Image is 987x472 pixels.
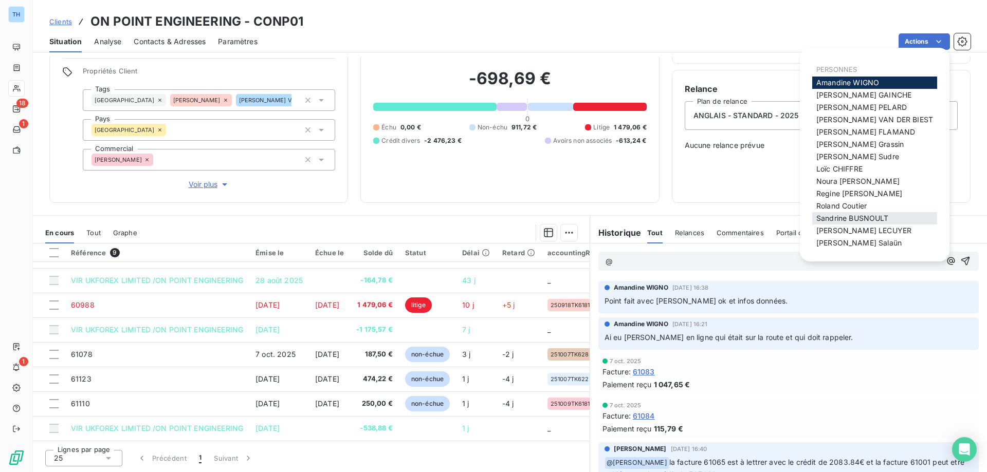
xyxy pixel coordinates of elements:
[502,350,514,358] span: -2 j
[381,136,420,145] span: Crédit divers
[373,68,646,99] h2: -698,69 €
[816,65,857,73] span: PERSONNES
[71,424,243,432] span: VIR UKFOREX LIMITED /ON POINT ENGINEERING
[90,12,303,31] h3: ON POINT ENGINEERING - CONP01
[83,67,335,81] span: Propriétés Client
[614,123,647,132] span: 1 479,06 €
[553,136,612,145] span: Avoirs non associés
[816,127,915,136] span: [PERSON_NAME] FLAMAND
[502,249,535,257] div: Retard
[356,300,393,310] span: 1 479,06 €
[315,300,339,309] span: [DATE]
[8,6,25,23] div: TH
[291,96,300,105] input: Ajouter une valeur
[199,453,202,463] span: 1
[525,115,529,123] span: 0
[131,447,193,469] button: Précédent
[54,453,63,463] span: 25
[153,155,161,164] input: Ajouter une valeur
[776,229,816,237] span: Portail client
[95,127,155,133] span: [GEOGRAPHIC_DATA]
[551,376,596,382] span: 251007TK62242AD
[551,401,596,407] span: 251009TK61815AW
[605,333,853,342] span: Ai eu [PERSON_NAME] en ligne qui était sur la route et qui doit rappeler.
[816,152,899,161] span: [PERSON_NAME] Sudre
[255,399,280,408] span: [DATE]
[616,136,646,145] span: -613,24 €
[405,347,450,362] span: non-échue
[685,83,958,95] h6: Relance
[255,276,303,285] span: 28 août 2025
[19,357,28,366] span: 1
[462,249,490,257] div: Délai
[614,444,667,454] span: [PERSON_NAME]
[315,350,339,358] span: [DATE]
[255,300,280,309] span: [DATE]
[134,36,206,47] span: Contacts & Adresses
[400,123,421,132] span: 0,00 €
[693,110,799,121] span: ANGLAIS - STANDARD - 2025
[218,36,258,47] span: Paramètres
[614,283,668,292] span: Amandine WIGNO
[672,285,709,291] span: [DATE] 16:38
[816,115,933,124] span: [PERSON_NAME] VAN DER BIEST
[83,179,335,190] button: Voir plus
[255,325,280,334] span: [DATE]
[356,275,393,286] span: -164,78 €
[606,257,613,266] span: @
[208,447,260,469] button: Suivant
[816,201,867,210] span: Roland Coutier
[816,214,889,222] span: Sandrine BUSNOULT
[173,97,221,103] span: [PERSON_NAME]
[816,238,902,247] span: [PERSON_NAME] Salaün
[816,177,900,185] span: Noura [PERSON_NAME]
[605,296,788,305] span: Point fait avec [PERSON_NAME] ok et infos données.
[381,123,396,132] span: Échu
[239,97,300,103] span: [PERSON_NAME] VDB
[49,17,72,26] span: Clients
[8,449,25,466] img: Logo LeanPay
[633,366,655,377] span: 61083
[356,325,393,335] span: -1 175,57 €
[356,349,393,360] span: 187,50 €
[71,374,92,383] span: 61123
[86,229,101,237] span: Tout
[71,325,243,334] span: VIR UKFOREX LIMITED /ON POINT ENGINEERING
[602,379,652,390] span: Paiement reçu
[315,399,339,408] span: [DATE]
[49,16,72,27] a: Clients
[675,229,704,237] span: Relances
[356,423,393,433] span: -538,88 €
[255,249,303,257] div: Émise le
[424,136,462,145] span: -2 476,23 €
[551,302,596,308] span: 250918TK61815AD
[547,276,551,285] span: _
[49,36,82,47] span: Situation
[593,123,610,132] span: Litige
[462,350,470,358] span: 3 j
[816,103,907,111] span: [PERSON_NAME] PELARD
[462,300,474,309] span: 10 j
[502,300,515,309] span: +5 j
[356,399,393,409] span: 250,00 €
[405,297,432,313] span: litige
[614,319,668,329] span: Amandine WIGNO
[685,140,958,150] span: Aucune relance prévue
[19,119,28,128] span: 1
[405,396,450,411] span: non-échue
[405,371,450,387] span: non-échue
[610,358,642,364] span: 7 oct. 2025
[605,457,669,469] span: @ [PERSON_NAME]
[816,90,911,99] span: [PERSON_NAME] GAINCHE
[899,33,950,50] button: Actions
[166,125,174,135] input: Ajouter une valeur
[315,249,344,257] div: Échue le
[816,164,863,173] span: Loïc CHIFFRE
[255,424,280,432] span: [DATE]
[255,374,280,383] span: [DATE]
[356,374,393,384] span: 474,22 €
[602,410,631,421] span: Facture :
[110,248,119,257] span: 9
[315,374,339,383] span: [DATE]
[189,179,230,190] span: Voir plus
